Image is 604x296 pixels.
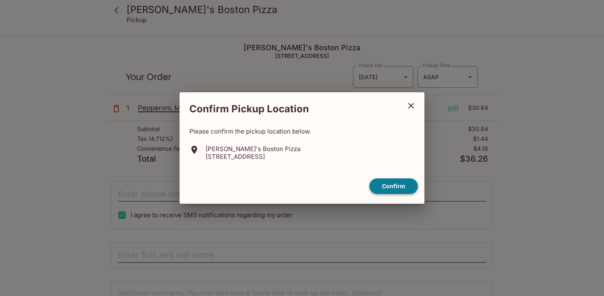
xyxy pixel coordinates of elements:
[206,145,300,153] p: [PERSON_NAME]'s Boston Pizza
[189,127,415,135] p: Please confirm the pickup location below.
[180,99,401,119] h2: Confirm Pickup Location
[206,153,300,160] p: [STREET_ADDRESS]
[369,178,418,194] button: confirm
[401,96,421,116] button: close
